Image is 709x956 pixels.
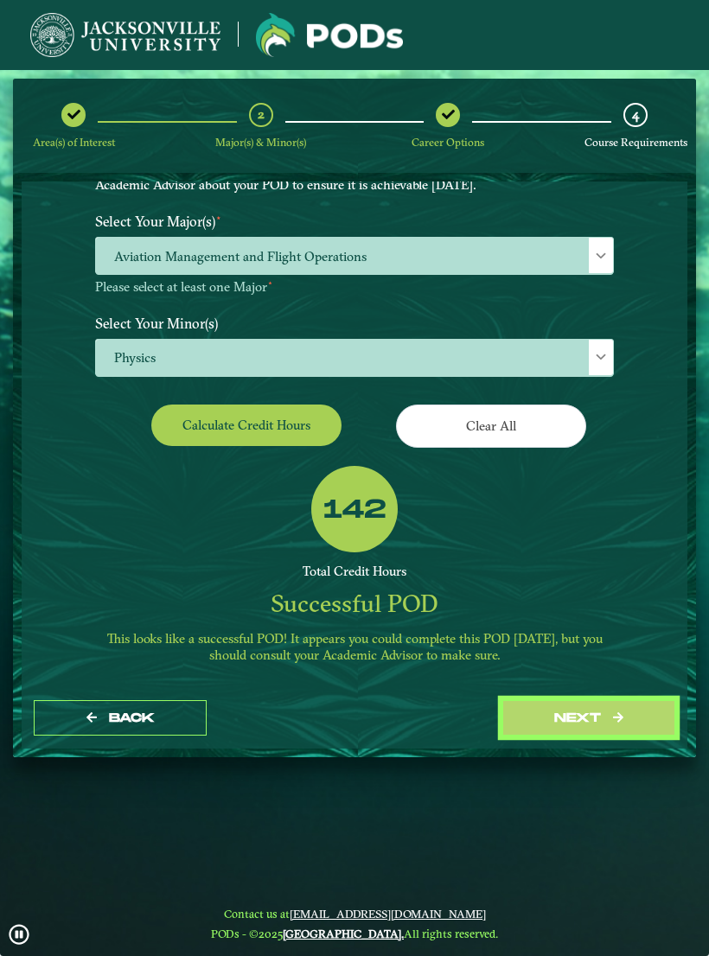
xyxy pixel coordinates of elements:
span: Back [109,711,155,725]
span: Physics [96,340,613,377]
span: Aviation Management and Flight Operations [96,238,613,275]
div: Total Credit Hours [95,564,614,580]
span: 4 [632,106,639,123]
sup: ⋆ [215,211,222,224]
img: Jacksonville University logo [256,13,403,57]
span: Career Options [412,136,484,149]
label: 142 [323,494,386,527]
span: PODs - ©2025 All rights reserved. [211,927,498,940]
p: This looks like a successful POD! It appears you could complete this POD [DATE], but you should c... [95,631,614,664]
a: [EMAIL_ADDRESS][DOMAIN_NAME] [290,907,486,921]
label: Select Your Minor(s) [82,307,627,339]
p: Please select at least one Major [95,279,614,296]
span: Course Requirements [584,136,687,149]
button: Clear All [396,405,586,447]
span: Contact us at [211,907,498,921]
img: Jacksonville University logo [30,13,220,57]
button: Back [34,700,207,736]
a: [GEOGRAPHIC_DATA]. [283,927,404,940]
span: Major(s) & Minor(s) [215,136,306,149]
button: next [502,700,675,736]
span: 2 [258,106,265,123]
button: Calculate credit hours [151,405,342,445]
div: Successful POD [95,589,614,619]
span: Area(s) of Interest [33,136,115,149]
label: Select Your Major(s) [82,206,627,238]
sup: ⋆ [267,277,273,289]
